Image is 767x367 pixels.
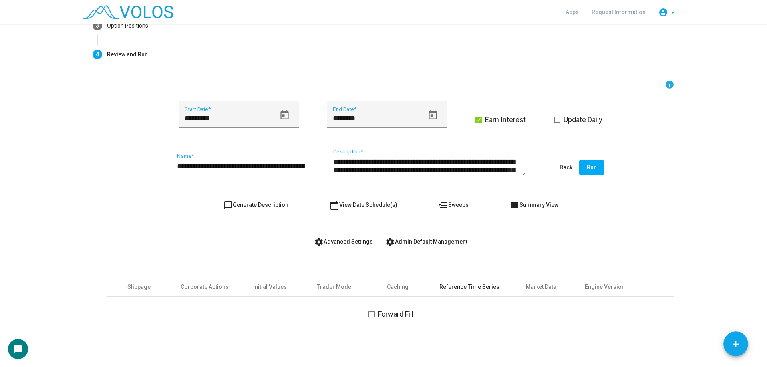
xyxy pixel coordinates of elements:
[560,164,572,171] span: Back
[526,283,556,291] div: Market Data
[566,9,579,15] span: Apps
[317,283,351,291] div: Trader Mode
[668,8,678,17] mat-icon: arrow_drop_down
[13,345,23,354] mat-icon: chat_bubble
[485,115,526,125] span: Earn Interest
[96,50,99,58] span: 4
[217,198,295,212] button: Generate Description
[223,200,233,210] mat-icon: chat_bubble_outline
[723,331,748,356] button: Add icon
[439,200,448,210] mat-icon: format_list_numbered
[510,202,558,208] span: Summary View
[439,283,499,291] div: Reference Time Series
[424,106,442,124] button: Open calendar
[503,198,565,212] button: Summary View
[181,283,229,291] div: Corporate Actions
[579,160,604,175] button: Run
[592,9,646,15] span: Request Information
[107,50,148,59] div: Review and Run
[330,200,339,210] mat-icon: calendar_today
[323,198,404,212] button: View Date Schedule(s)
[385,237,395,247] mat-icon: settings
[585,283,625,291] div: Engine Version
[314,237,324,247] mat-icon: settings
[107,22,148,30] div: Option Positions
[564,115,602,125] span: Update Daily
[510,200,519,210] mat-icon: view_list
[439,202,469,208] span: Sweeps
[665,80,674,89] mat-icon: info
[308,234,379,249] button: Advanced Settings
[385,238,467,245] span: Admin Default Management
[587,164,597,171] span: Run
[432,198,475,212] button: Sweeps
[127,283,151,291] div: Slippage
[253,283,287,291] div: Initial Values
[223,202,288,208] span: Generate Description
[379,234,474,249] button: Admin Default Management
[731,339,741,349] mat-icon: add
[96,22,99,29] span: 3
[658,8,668,17] mat-icon: account_circle
[378,309,413,319] span: Forward Fill
[314,238,373,245] span: Advanced Settings
[387,283,409,291] div: Caching
[276,106,294,124] button: Open calendar
[559,5,585,19] a: Apps
[330,202,397,208] span: View Date Schedule(s)
[585,5,652,19] a: Request Information
[553,160,579,175] button: Back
